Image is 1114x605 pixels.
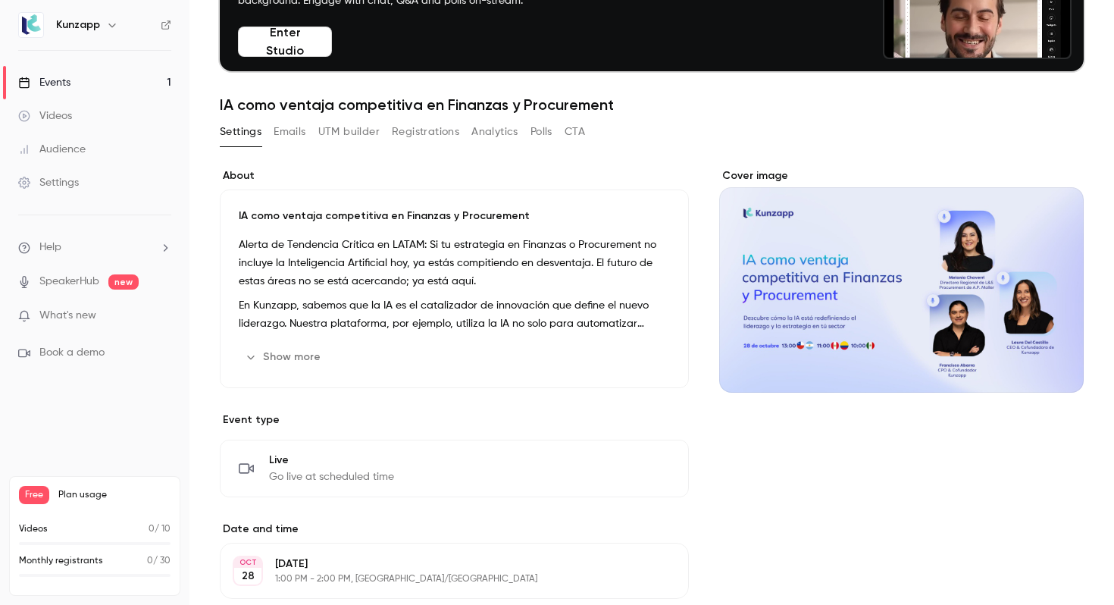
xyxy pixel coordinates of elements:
[234,557,261,568] div: OCT
[18,142,86,157] div: Audience
[19,522,48,536] p: Videos
[220,412,689,428] p: Event type
[39,240,61,255] span: Help
[19,13,43,37] img: Kunzapp
[269,453,394,468] span: Live
[274,120,305,144] button: Emails
[239,296,670,333] p: En Kunzapp, sabemos que la IA es el catalizador de innovación que define el nuevo liderazgo. Nues...
[149,522,171,536] p: / 10
[565,120,585,144] button: CTA
[239,208,670,224] p: IA como ventaja competitiva en Finanzas y Procurement
[18,108,72,124] div: Videos
[39,274,99,290] a: SpeakerHub
[719,168,1084,183] label: Cover image
[39,308,96,324] span: What's new
[242,569,255,584] p: 28
[239,236,670,290] p: Alerta de Tendencia Crítica en LATAM: Si tu estrategia en Finanzas o Procurement no incluye la In...
[149,525,155,534] span: 0
[275,573,609,585] p: 1:00 PM - 2:00 PM, [GEOGRAPHIC_DATA]/[GEOGRAPHIC_DATA]
[530,120,552,144] button: Polls
[19,486,49,504] span: Free
[318,120,380,144] button: UTM builder
[58,489,171,501] span: Plan usage
[220,96,1084,114] h1: IA como ventaja competitiva en Finanzas y Procurement
[108,274,139,290] span: new
[147,556,153,566] span: 0
[392,120,459,144] button: Registrations
[18,75,70,90] div: Events
[471,120,518,144] button: Analytics
[18,175,79,190] div: Settings
[220,168,689,183] label: About
[147,554,171,568] p: / 30
[238,27,332,57] button: Enter Studio
[239,345,330,369] button: Show more
[39,345,105,361] span: Book a demo
[275,556,609,572] p: [DATE]
[220,522,689,537] label: Date and time
[18,240,171,255] li: help-dropdown-opener
[19,554,103,568] p: Monthly registrants
[220,120,261,144] button: Settings
[269,469,394,484] span: Go live at scheduled time
[56,17,100,33] h6: Kunzapp
[719,168,1084,393] section: Cover image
